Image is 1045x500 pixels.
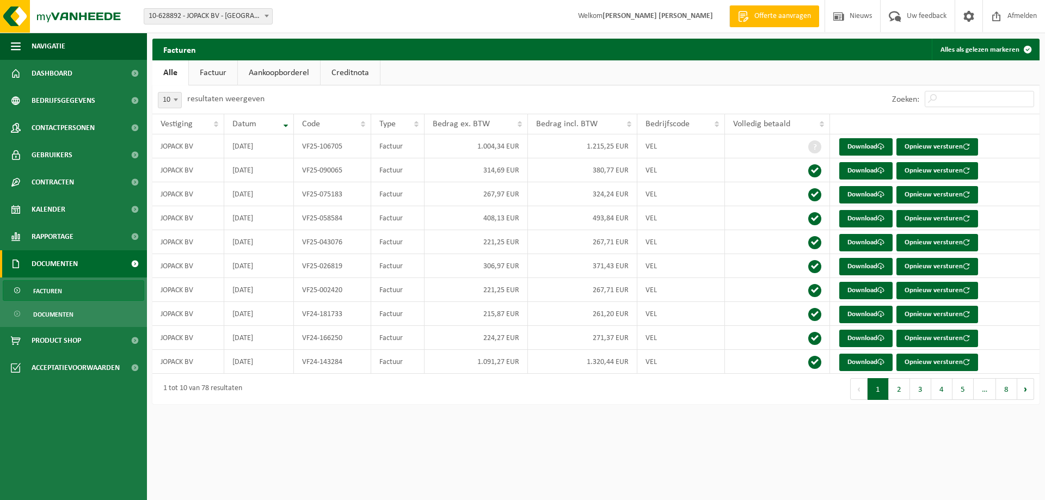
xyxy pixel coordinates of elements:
[321,60,380,85] a: Creditnota
[152,39,207,60] h2: Facturen
[152,134,224,158] td: JOPACK BV
[294,254,371,278] td: VF25-026819
[839,210,893,227] a: Download
[33,304,73,325] span: Documenten
[637,326,726,350] td: VEL
[839,234,893,251] a: Download
[158,379,242,399] div: 1 tot 10 van 78 resultaten
[889,378,910,400] button: 2
[637,350,726,374] td: VEL
[896,330,978,347] button: Opnieuw versturen
[896,186,978,203] button: Opnieuw versturen
[433,120,490,128] span: Bedrag ex. BTW
[3,280,144,301] a: Facturen
[528,302,637,326] td: 261,20 EUR
[603,12,713,20] strong: [PERSON_NAME] [PERSON_NAME]
[892,95,919,104] label: Zoeken:
[528,254,637,278] td: 371,43 EUR
[952,378,974,400] button: 5
[224,326,294,350] td: [DATE]
[528,350,637,374] td: 1.320,44 EUR
[637,254,726,278] td: VEL
[32,114,95,141] span: Contactpersonen
[189,60,237,85] a: Factuur
[896,354,978,371] button: Opnieuw versturen
[528,206,637,230] td: 493,84 EUR
[425,230,528,254] td: 221,25 EUR
[932,39,1038,60] button: Alles als gelezen markeren
[528,326,637,350] td: 271,37 EUR
[152,230,224,254] td: JOPACK BV
[294,206,371,230] td: VF25-058584
[637,302,726,326] td: VEL
[161,120,193,128] span: Vestiging
[371,158,425,182] td: Factuur
[896,258,978,275] button: Opnieuw versturen
[425,182,528,206] td: 267,97 EUR
[425,350,528,374] td: 1.091,27 EUR
[896,210,978,227] button: Opnieuw versturen
[224,230,294,254] td: [DATE]
[294,182,371,206] td: VF25-075183
[637,278,726,302] td: VEL
[910,378,931,400] button: 3
[425,278,528,302] td: 221,25 EUR
[371,326,425,350] td: Factuur
[839,138,893,156] a: Download
[528,278,637,302] td: 267,71 EUR
[232,120,256,128] span: Datum
[371,206,425,230] td: Factuur
[32,141,72,169] span: Gebruikers
[144,9,272,24] span: 10-628892 - JOPACK BV - RUMBEKE
[224,134,294,158] td: [DATE]
[238,60,320,85] a: Aankoopborderel
[379,120,396,128] span: Type
[3,304,144,324] a: Documenten
[294,134,371,158] td: VF25-106705
[425,302,528,326] td: 215,87 EUR
[224,350,294,374] td: [DATE]
[371,350,425,374] td: Factuur
[224,206,294,230] td: [DATE]
[32,250,78,277] span: Documenten
[974,378,996,400] span: …
[528,158,637,182] td: 380,77 EUR
[152,302,224,326] td: JOPACK BV
[371,182,425,206] td: Factuur
[839,306,893,323] a: Download
[294,158,371,182] td: VF25-090065
[637,134,726,158] td: VEL
[32,87,95,114] span: Bedrijfsgegevens
[224,278,294,302] td: [DATE]
[733,120,790,128] span: Volledig betaald
[152,60,188,85] a: Alle
[371,134,425,158] td: Factuur
[33,281,62,301] span: Facturen
[637,182,726,206] td: VEL
[32,354,120,381] span: Acceptatievoorwaarden
[868,378,889,400] button: 1
[1017,378,1034,400] button: Next
[729,5,819,27] a: Offerte aanvragen
[896,282,978,299] button: Opnieuw versturen
[144,8,273,24] span: 10-628892 - JOPACK BV - RUMBEKE
[294,302,371,326] td: VF24-181733
[425,206,528,230] td: 408,13 EUR
[931,378,952,400] button: 4
[839,282,893,299] a: Download
[425,134,528,158] td: 1.004,34 EUR
[294,350,371,374] td: VF24-143284
[896,306,978,323] button: Opnieuw versturen
[152,350,224,374] td: JOPACK BV
[850,378,868,400] button: Previous
[32,327,81,354] span: Product Shop
[425,326,528,350] td: 224,27 EUR
[528,230,637,254] td: 267,71 EUR
[32,33,65,60] span: Navigatie
[152,158,224,182] td: JOPACK BV
[294,230,371,254] td: VF25-043076
[752,11,814,22] span: Offerte aanvragen
[839,354,893,371] a: Download
[302,120,320,128] span: Code
[371,230,425,254] td: Factuur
